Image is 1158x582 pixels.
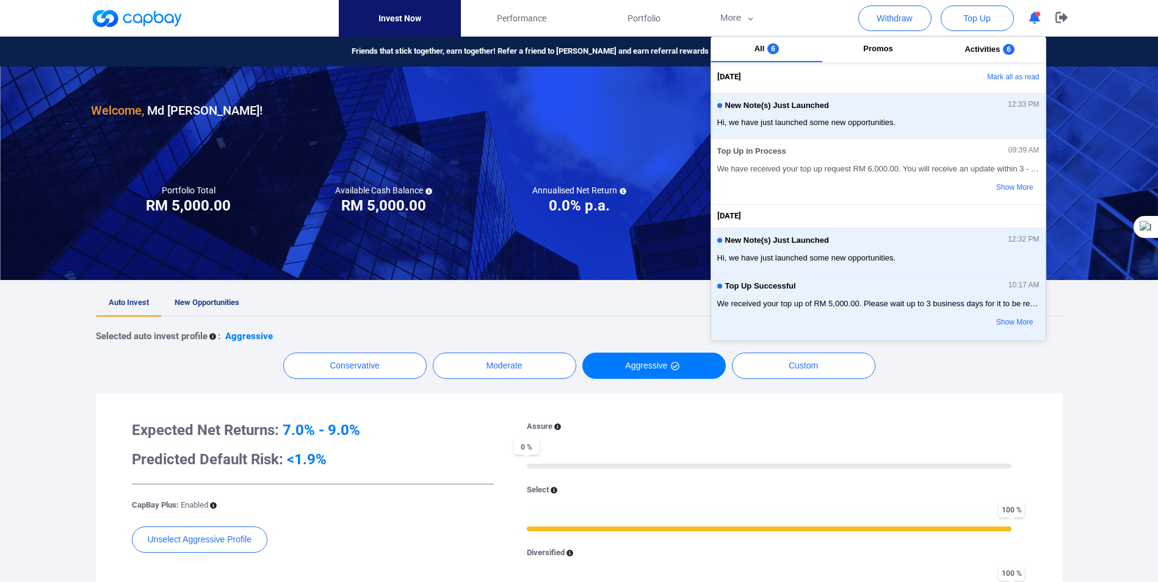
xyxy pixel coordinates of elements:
button: New Note(s) Just Launched12:32 PMHi, we have just launched some new opportunities. [711,228,1046,273]
button: Promos [822,37,934,62]
span: [DATE] [717,71,741,84]
button: Custom [732,353,875,379]
p: Aggressive [225,329,273,343]
h3: 0.0% p.a. [549,196,610,215]
span: 09:39 AM [1008,146,1040,155]
span: Top Up [963,12,990,24]
span: We have received your top up request RM 6,000.00. You will receive an update within 3 - 5 business d [717,163,1040,175]
span: Welcome, [91,103,144,118]
span: 10:17 AM [1008,281,1040,290]
p: Diversified [527,547,565,559]
span: New Note(s) Just Launched [725,236,829,245]
span: Performance [497,12,546,25]
span: Top Up in Process [717,147,786,156]
span: <1.9% [287,451,327,468]
span: [DATE] [717,210,741,223]
h5: Available Cash Balance [335,185,432,196]
h3: Expected Net Returns: [132,420,494,440]
span: New Opportunities [175,298,239,307]
span: Promos [863,44,892,53]
span: Top Up Successful [725,282,796,291]
button: Moderate [433,353,576,379]
p: CapBay Plus: [132,499,208,512]
span: 6 [1003,44,1015,55]
button: Top Up [941,5,1014,31]
h3: RM 5,000.00 [146,196,231,215]
span: New Note(s) Just Launched [725,101,829,110]
p: Assure [527,420,552,433]
span: Portfolio [628,12,660,25]
span: Activities [964,45,1000,54]
button: Show More [943,178,1039,198]
span: Auto Invest [109,298,149,307]
p: : [218,329,220,343]
h3: Predicted Default Risk: [132,450,494,469]
span: 6 [767,43,779,54]
h5: Annualised Net Return [532,185,626,196]
span: Friends that stick together, earn together! Refer a friend to [PERSON_NAME] and earn referral rew... [352,45,728,58]
button: New Note(s) Just Launched12:33 PMHi, we have just launched some new opportunities. [711,93,1046,138]
span: Hi, we have just launched some new opportunities. [717,252,1040,264]
button: Top Up in Process09:39 AMWe have received your top up request RM 6,000.00. You will receive an up... [711,138,1046,205]
span: 12:33 PM [1008,101,1039,109]
p: Selected auto invest profile [96,329,208,343]
button: Top Up Successful10:17 AMWe received your top up of RM 5,000.00. Please wait up to 3 business day... [711,273,1046,340]
span: 7.0% - 9.0% [283,422,360,439]
p: Select [527,484,549,497]
button: Show More [943,312,1039,333]
button: Withdraw [858,5,932,31]
button: Activities6 [934,37,1046,62]
button: Conservative [283,353,427,379]
h5: Portfolio Total [162,185,215,196]
span: All [755,44,765,53]
span: We received your top up of RM 5,000.00. Please wait up to 3 business days for it to be reflected in [717,298,1040,310]
h3: Md [PERSON_NAME] ! [91,101,262,120]
button: Unselect Aggressive Profile [132,526,267,553]
button: Mark all as read [914,67,1045,88]
span: 100 % [999,502,1024,517]
span: Hi, we have just launched some new opportunities. [717,117,1040,129]
span: Enabled [181,500,208,509]
span: 12:32 PM [1008,235,1039,244]
h3: RM 5,000.00 [341,196,426,215]
button: All6 [711,37,823,62]
button: Aggressive [582,353,726,379]
span: 100 % [999,566,1024,581]
span: 0 % [514,439,540,454]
